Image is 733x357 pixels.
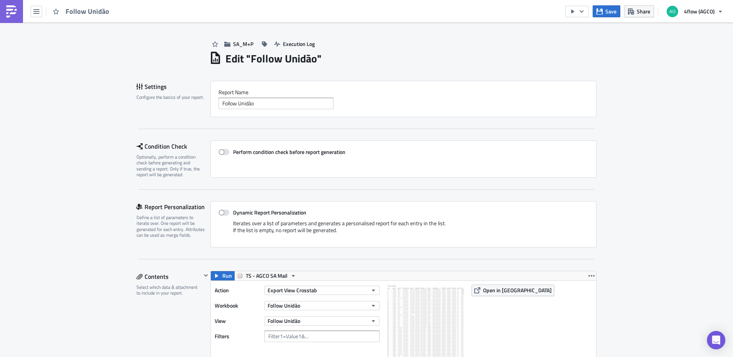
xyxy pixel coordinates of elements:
input: Filter1=Value1&... [265,331,380,342]
span: Follow Unidão [66,7,110,16]
label: View [215,315,261,327]
button: Follow Unidão [265,316,380,326]
span: Share [637,7,650,15]
div: Iterates over a list of parameters and generates a personalised report for each entry in the list... [219,220,588,239]
span: Run [222,271,232,280]
button: Execution Log [270,38,319,50]
button: Follow Unidão [265,301,380,310]
label: Report Nam﻿e [219,89,588,96]
div: Configure the basics of your report. [136,94,205,100]
span: Open in [GEOGRAPHIC_DATA] [483,286,552,294]
strong: Dynamic Report Personalization [233,208,306,216]
button: Open in [GEOGRAPHIC_DATA] [472,285,554,296]
img: Avatar [666,5,679,18]
label: Workbook [215,300,261,311]
span: Execution Log [283,40,315,48]
button: 4flow (AGCO) [662,3,727,20]
div: Optionally, perform a condition check before generating and sending a report. Only if true, the r... [136,154,205,178]
label: Filters [215,331,261,342]
button: Save [593,5,620,17]
span: TS - AGCO SA Mail [246,271,288,280]
label: Action [215,285,261,296]
button: Run [211,271,235,280]
span: Export View Crosstab [268,286,317,294]
div: Define a list of parameters to iterate over. One report will be generated for each entry. Attribu... [136,215,205,238]
div: Report Personalization [136,201,210,213]
button: Export View Crosstab [265,286,380,295]
button: Hide content [201,271,210,280]
span: Follow Unidão [268,317,300,325]
div: Select which data & attachment to include in your report. [136,284,201,296]
span: Save [605,7,616,15]
div: Settings [136,81,210,92]
button: Share [624,5,654,17]
img: PushMetrics [5,5,18,18]
button: TS - AGCO SA Mail [234,271,299,280]
div: Open Intercom Messenger [707,331,725,349]
span: Follow Unidão [268,301,300,310]
strong: Perform condition check before report generation [233,148,345,156]
div: Contents [136,271,201,282]
span: SA_M+P [233,40,253,48]
button: SA_M+P [220,38,257,50]
div: Condition Check [136,141,210,152]
h1: Edit " Follow Unidão " [225,52,322,66]
span: 4flow (AGCO) [684,7,715,15]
